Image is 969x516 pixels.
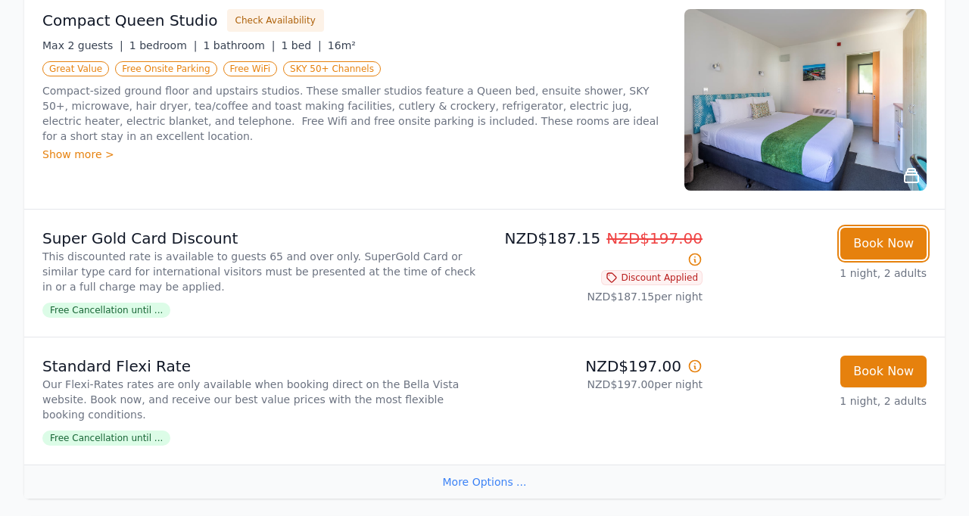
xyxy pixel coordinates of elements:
div: More Options ... [24,465,945,499]
h3: Compact Queen Studio [42,10,218,31]
p: 1 night, 2 adults [715,393,927,409]
p: 1 night, 2 adults [715,266,927,281]
span: NZD$197.00 [606,229,703,247]
p: NZD$197.00 per night [491,377,703,392]
span: 16m² [328,39,356,51]
p: Compact-sized ground floor and upstairs studios. These smaller studios feature a Queen bed, ensui... [42,83,666,144]
span: 1 bedroom | [129,39,198,51]
p: NZD$187.15 per night [491,289,703,304]
button: Book Now [840,356,927,387]
span: Free Cancellation until ... [42,431,170,446]
button: Check Availability [227,9,324,32]
span: Max 2 guests | [42,39,123,51]
button: Book Now [840,228,927,260]
span: 1 bed | [281,39,321,51]
span: SKY 50+ Channels [283,61,381,76]
p: NZD$187.15 [491,228,703,270]
span: Discount Applied [601,270,703,285]
span: 1 bathroom | [203,39,275,51]
p: Super Gold Card Discount [42,228,478,249]
p: NZD$197.00 [491,356,703,377]
div: Show more > [42,147,666,162]
span: Free WiFi [223,61,278,76]
p: Standard Flexi Rate [42,356,478,377]
span: Great Value [42,61,109,76]
p: This discounted rate is available to guests 65 and over only. SuperGold Card or similar type card... [42,249,478,294]
span: Free Onsite Parking [115,61,217,76]
p: Our Flexi-Rates rates are only available when booking direct on the Bella Vista website. Book now... [42,377,478,422]
span: Free Cancellation until ... [42,303,170,318]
